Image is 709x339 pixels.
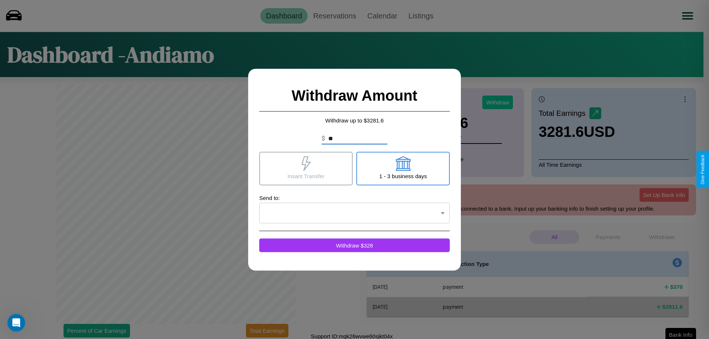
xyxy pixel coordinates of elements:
[700,155,705,184] div: Give Feedback
[259,193,450,203] p: Send to:
[7,314,25,332] iframe: Intercom live chat
[259,115,450,125] p: Withdraw up to $ 3281.6
[322,134,325,143] p: $
[259,80,450,111] h2: Withdraw Amount
[259,238,450,252] button: Withdraw $328
[287,171,324,181] p: Insant Transfer
[379,171,427,181] p: 1 - 3 business days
